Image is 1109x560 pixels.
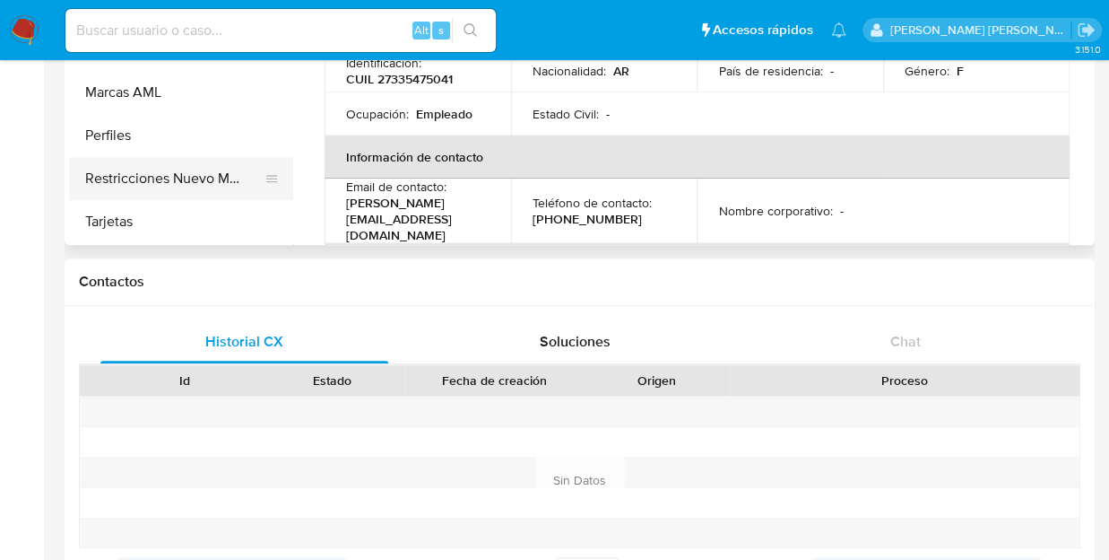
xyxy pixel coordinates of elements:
[713,21,813,39] span: Accesos rápidos
[69,200,293,243] button: Tarjetas
[124,372,246,389] div: Id
[452,18,489,43] button: search-icon
[346,55,421,71] p: Identificación :
[606,106,610,122] p: -
[595,372,717,389] div: Origen
[271,372,393,389] div: Estado
[839,203,843,219] p: -
[1074,42,1100,57] span: 3.151.0
[533,63,606,79] p: Nacionalidad :
[414,22,429,39] span: Alt
[346,179,446,195] p: Email de contacto :
[890,22,1071,39] p: maria.lavizzari@mercadolibre.com
[65,19,496,42] input: Buscar usuario o caso...
[533,195,652,211] p: Teléfono de contacto :
[416,106,472,122] p: Empleado
[69,157,279,200] button: Restricciones Nuevo Mundo
[79,273,1080,291] h1: Contactos
[205,331,283,352] span: Historial CX
[325,243,1070,286] th: Verificación y cumplimiento
[1077,21,1096,39] a: Salir
[718,63,822,79] p: País de residencia :
[539,331,610,352] span: Soluciones
[346,71,453,87] p: CUIL 27335475041
[890,331,921,352] span: Chat
[418,372,570,389] div: Fecha de creación
[69,114,293,157] button: Perfiles
[438,22,444,39] span: s
[831,22,846,38] a: Notificaciones
[718,203,832,219] p: Nombre corporativo :
[533,106,599,122] p: Estado Civil :
[346,195,482,243] p: [PERSON_NAME][EMAIL_ADDRESS][DOMAIN_NAME]
[829,63,833,79] p: -
[742,372,1067,389] div: Proceso
[533,211,642,227] p: [PHONE_NUMBER]
[957,63,964,79] p: F
[905,63,949,79] p: Género :
[346,106,409,122] p: Ocupación :
[613,63,629,79] p: AR
[325,136,1070,179] th: Información de contacto
[69,71,293,114] button: Marcas AML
